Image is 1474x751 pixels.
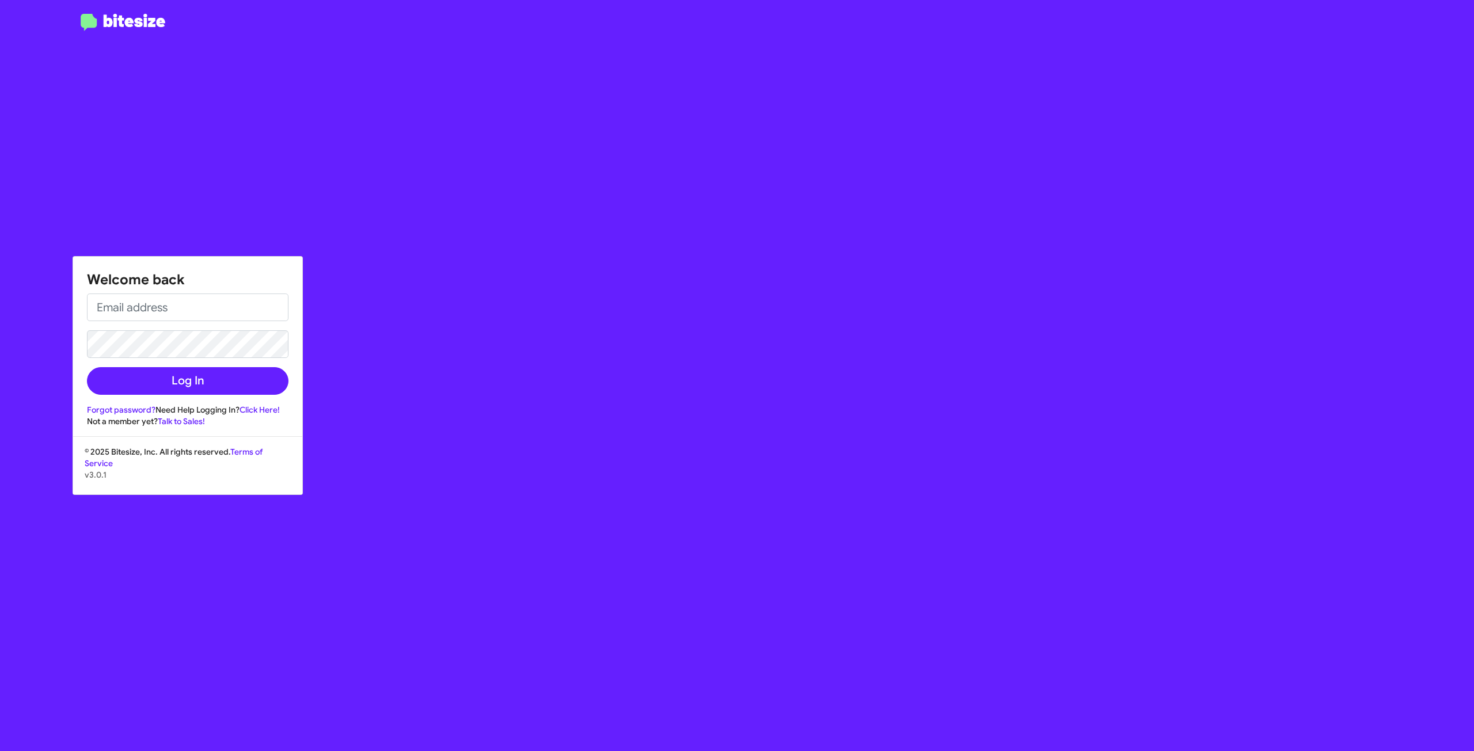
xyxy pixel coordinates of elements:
[87,270,288,289] h1: Welcome back
[87,404,288,415] div: Need Help Logging In?
[87,405,155,415] a: Forgot password?
[87,415,288,427] div: Not a member yet?
[73,446,302,494] div: © 2025 Bitesize, Inc. All rights reserved.
[87,367,288,395] button: Log In
[85,469,291,481] p: v3.0.1
[158,416,205,426] a: Talk to Sales!
[240,405,280,415] a: Click Here!
[87,293,288,321] input: Email address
